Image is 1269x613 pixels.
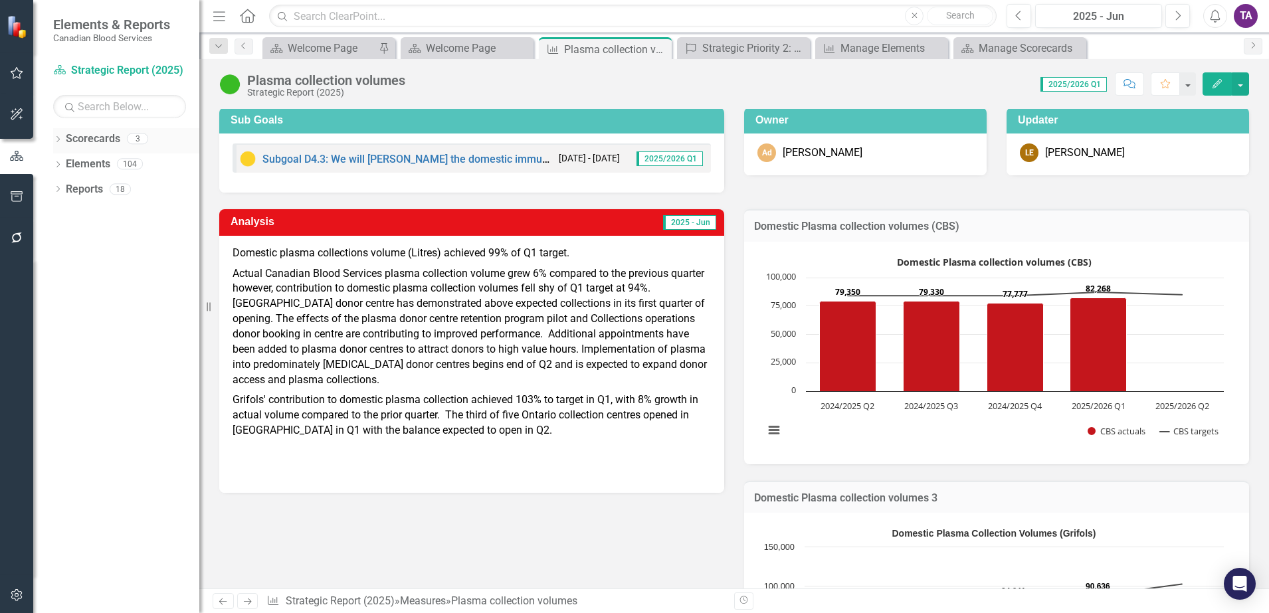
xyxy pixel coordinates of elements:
p: Domestic plasma collections volume (Litres) achieved 99% of Q1 target. [233,246,711,264]
h3: Domestic Plasma collection volumes (CBS) [754,220,1239,232]
a: Manage Elements [819,40,945,56]
text: 150,000 [764,542,795,552]
div: » » [266,594,724,609]
h3: Sub Goals [231,114,718,126]
text: 90,636 [1086,582,1110,591]
text: 2025/2026 Q1 [1072,400,1125,412]
a: Subgoal D4.3: We will [PERSON_NAME] the domestic immunoglobulin supply chain in [GEOGRAPHIC_DATA]. [262,153,773,165]
text: Domestic Plasma Collection Volumes (Grifols) [892,528,1096,539]
button: TA [1234,4,1258,28]
g: CBS actuals, series 1 of 2. Bar series with 5 bars. [820,278,1183,392]
text: 79,330 [919,286,944,298]
a: Manage Scorecards [957,40,1083,56]
svg: Interactive chart [757,252,1230,451]
span: 2025 - Jun [663,215,716,230]
div: Manage Scorecards [979,40,1083,56]
a: Scorecards [66,131,120,147]
a: Strategic Report (2025) [286,594,395,607]
text: 0 [791,384,796,396]
small: [DATE] - [DATE] [559,152,620,165]
h3: Updater [1018,114,1242,126]
input: Search ClearPoint... [269,5,997,28]
path: 2024/2025 Q4, 77,777. CBS actuals. [987,303,1044,391]
img: On Target [219,74,241,95]
text: 2024/2025 Q3 [904,400,958,412]
path: 2024/2025 Q3, 79,330. CBS actuals. [904,301,960,391]
img: ClearPoint Strategy [7,15,30,38]
small: Canadian Blood Services [53,33,170,43]
text: Domestic Plasma collection volumes (CBS) [897,256,1092,268]
div: 2025 - Jun [1040,9,1157,25]
div: 18 [110,183,131,195]
div: Strategic Report (2025) [247,88,405,98]
a: Welcome Page [266,40,375,56]
span: 2025/2026 Q1 [1040,77,1107,92]
div: [PERSON_NAME] [1045,145,1125,161]
div: LE [1020,143,1038,162]
button: View chart menu, Domestic Plasma collection volumes (CBS) [765,421,783,440]
div: Strategic Priority 2: Collections and Donor growth and transformation [702,40,807,56]
text: 100,000 [766,270,796,282]
img: Caution [240,151,256,167]
text: 2024/2025 Q2 [821,400,874,412]
button: 2025 - Jun [1035,4,1162,28]
button: Show CBS targets [1160,425,1219,437]
input: Search Below... [53,95,186,118]
text: 50,000 [771,327,796,339]
div: Welcome Page [426,40,530,56]
a: Welcome Page [404,40,530,56]
p: Grifols' contribution to domestic plasma collection achieved 103% to target in Q1, with 8% growth... [233,390,711,441]
text: 79,350 [835,286,860,298]
div: Plasma collection volumes [564,41,668,58]
h3: Domestic Plasma collection volumes 3 [754,492,1239,504]
text: 75,000 [771,299,796,311]
text: 84,041 [1001,586,1026,596]
span: Search [946,10,975,21]
text: 100,000 [764,581,795,591]
text: 25,000 [771,355,796,367]
div: Plasma collection volumes [451,594,577,607]
button: Search [927,7,993,25]
div: Plasma collection volumes [247,73,405,88]
div: Open Intercom Messenger [1224,568,1256,600]
span: Elements & Reports [53,17,170,33]
span: 2025/2026 Q1 [636,151,703,166]
div: Ad [757,143,776,162]
path: 2024/2025 Q2, 79,350. CBS actuals. [820,301,876,391]
a: Strategic Priority 2: Collections and Donor growth and transformation [680,40,807,56]
text: 77,777 [1003,288,1028,300]
a: Strategic Report (2025) [53,63,186,78]
a: Elements [66,157,110,172]
text: 82,268 [1086,283,1111,294]
h3: Owner [755,114,980,126]
div: Manage Elements [840,40,945,56]
div: 3 [127,133,148,145]
p: Actual Canadian Blood Services plasma collection volume grew 6% compared to the previous quarter ... [233,264,711,391]
div: [PERSON_NAME] [783,145,862,161]
a: Reports [66,182,103,197]
text: 2025/2026 Q2 [1155,400,1209,412]
div: Welcome Page [288,40,375,56]
button: Show CBS actuals [1088,425,1146,437]
h3: Analysis [231,216,447,228]
div: 104 [117,159,143,170]
a: Measures [400,594,446,607]
text: 2024/2025 Q4 [988,400,1042,412]
div: Domestic Plasma collection volumes (CBS). Highcharts interactive chart. [757,252,1236,451]
path: 2025/2026 Q1, 82,268. CBS actuals. [1070,298,1127,391]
